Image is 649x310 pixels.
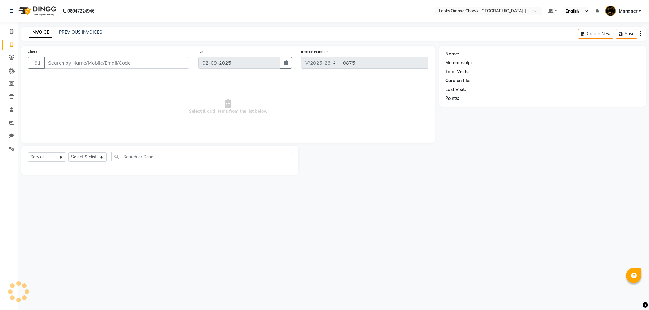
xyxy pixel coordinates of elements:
[44,57,189,69] input: Search by Name/Mobile/Email/Code
[16,2,58,20] img: logo
[578,29,613,39] button: Create New
[301,49,328,55] label: Invoice Number
[28,76,428,137] span: Select & add items from the list below
[605,6,616,16] img: Manager
[619,8,637,14] span: Manager
[445,60,472,66] div: Membership:
[616,29,637,39] button: Save
[28,49,37,55] label: Client
[29,27,52,38] a: INVOICE
[623,285,643,304] iframe: chat widget
[445,86,466,93] div: Last Visit:
[111,152,292,161] input: Search or Scan
[445,95,459,102] div: Points:
[198,49,207,55] label: Date
[445,77,470,84] div: Card on file:
[59,29,102,35] a: PREVIOUS INVOICES
[445,51,459,57] div: Name:
[28,57,45,69] button: +91
[67,2,94,20] b: 08047224946
[445,69,470,75] div: Total Visits:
